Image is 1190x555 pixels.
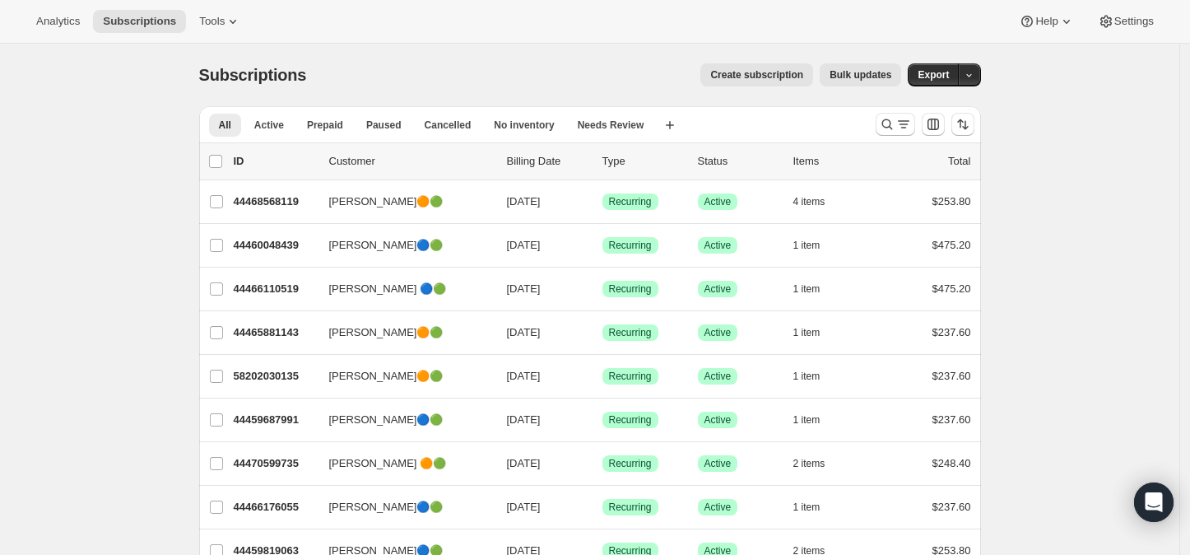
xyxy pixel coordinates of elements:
[793,239,820,252] span: 1 item
[793,408,839,431] button: 1 item
[932,326,971,338] span: $237.60
[609,282,652,296] span: Recurring
[329,455,447,472] span: [PERSON_NAME] 🟠🟢
[793,190,844,213] button: 4 items
[26,10,90,33] button: Analytics
[704,326,732,339] span: Active
[710,68,803,82] span: Create subscription
[700,63,813,86] button: Create subscription
[93,10,186,33] button: Subscriptions
[704,370,732,383] span: Active
[507,282,541,295] span: [DATE]
[234,277,971,301] div: 44466110519[PERSON_NAME] 🔵🟢[DATE]SuccessRecurringSuccessActive1 item$475.20
[234,324,316,341] p: 44465881143
[234,321,971,344] div: 44465881143[PERSON_NAME]🟠🟢[DATE]SuccessRecurringSuccessActive1 item$237.60
[1114,15,1154,28] span: Settings
[234,455,316,472] p: 44470599735
[507,501,541,513] span: [DATE]
[578,119,644,132] span: Needs Review
[319,189,484,215] button: [PERSON_NAME]🟠🟢
[1134,483,1174,522] div: Open Intercom Messenger
[234,408,971,431] div: 44459687991[PERSON_NAME]🔵🟢[DATE]SuccessRecurringSuccessActive1 item$237.60
[704,413,732,427] span: Active
[234,499,316,515] p: 44466176055
[234,412,316,428] p: 44459687991
[948,153,970,170] p: Total
[932,457,971,469] span: $248.40
[234,190,971,213] div: 44468568119[PERSON_NAME]🟠🟢[DATE]SuccessRecurringSuccessActive4 items$253.80
[793,234,839,257] button: 1 item
[366,119,402,132] span: Paused
[425,119,472,132] span: Cancelled
[793,321,839,344] button: 1 item
[234,281,316,297] p: 44466110519
[199,15,225,28] span: Tools
[609,370,652,383] span: Recurring
[793,496,839,519] button: 1 item
[830,68,891,82] span: Bulk updates
[918,68,949,82] span: Export
[507,326,541,338] span: [DATE]
[951,113,974,136] button: Sort the results
[234,237,316,254] p: 44460048439
[507,195,541,208] span: [DATE]
[609,413,652,427] span: Recurring
[793,501,820,514] span: 1 item
[704,501,732,514] span: Active
[319,232,484,259] button: [PERSON_NAME]🔵🟢
[704,195,732,208] span: Active
[609,501,652,514] span: Recurring
[1009,10,1084,33] button: Help
[609,195,652,208] span: Recurring
[932,501,971,513] span: $237.60
[932,282,971,295] span: $475.20
[319,276,484,302] button: [PERSON_NAME] 🔵🟢
[329,281,447,297] span: [PERSON_NAME] 🔵🟢
[820,63,901,86] button: Bulk updates
[793,370,820,383] span: 1 item
[609,457,652,470] span: Recurring
[793,326,820,339] span: 1 item
[319,494,484,520] button: [PERSON_NAME]🔵🟢
[507,153,589,170] p: Billing Date
[793,153,876,170] div: Items
[793,365,839,388] button: 1 item
[932,370,971,382] span: $237.60
[932,195,971,208] span: $253.80
[329,237,444,254] span: [PERSON_NAME]🔵🟢
[234,496,971,519] div: 44466176055[PERSON_NAME]🔵🟢[DATE]SuccessRecurringSuccessActive1 item$237.60
[329,324,444,341] span: [PERSON_NAME]🟠🟢
[602,153,685,170] div: Type
[319,363,484,389] button: [PERSON_NAME]🟠🟢
[507,413,541,426] span: [DATE]
[793,413,820,427] span: 1 item
[698,153,780,170] p: Status
[793,457,825,470] span: 2 items
[319,319,484,346] button: [PERSON_NAME]🟠🟢
[189,10,251,33] button: Tools
[704,457,732,470] span: Active
[704,239,732,252] span: Active
[507,370,541,382] span: [DATE]
[793,195,825,208] span: 4 items
[319,407,484,433] button: [PERSON_NAME]🔵🟢
[329,412,444,428] span: [PERSON_NAME]🔵🟢
[329,153,494,170] p: Customer
[199,66,307,84] span: Subscriptions
[932,239,971,251] span: $475.20
[234,153,316,170] p: ID
[219,119,231,132] span: All
[36,15,80,28] span: Analytics
[704,282,732,296] span: Active
[609,326,652,339] span: Recurring
[1035,15,1058,28] span: Help
[793,452,844,475] button: 2 items
[793,277,839,301] button: 1 item
[329,499,444,515] span: [PERSON_NAME]🔵🟢
[234,452,971,475] div: 44470599735[PERSON_NAME] 🟠🟢[DATE]SuccessRecurringSuccessActive2 items$248.40
[908,63,959,86] button: Export
[932,413,971,426] span: $237.60
[319,450,484,477] button: [PERSON_NAME] 🟠🟢
[609,239,652,252] span: Recurring
[494,119,554,132] span: No inventory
